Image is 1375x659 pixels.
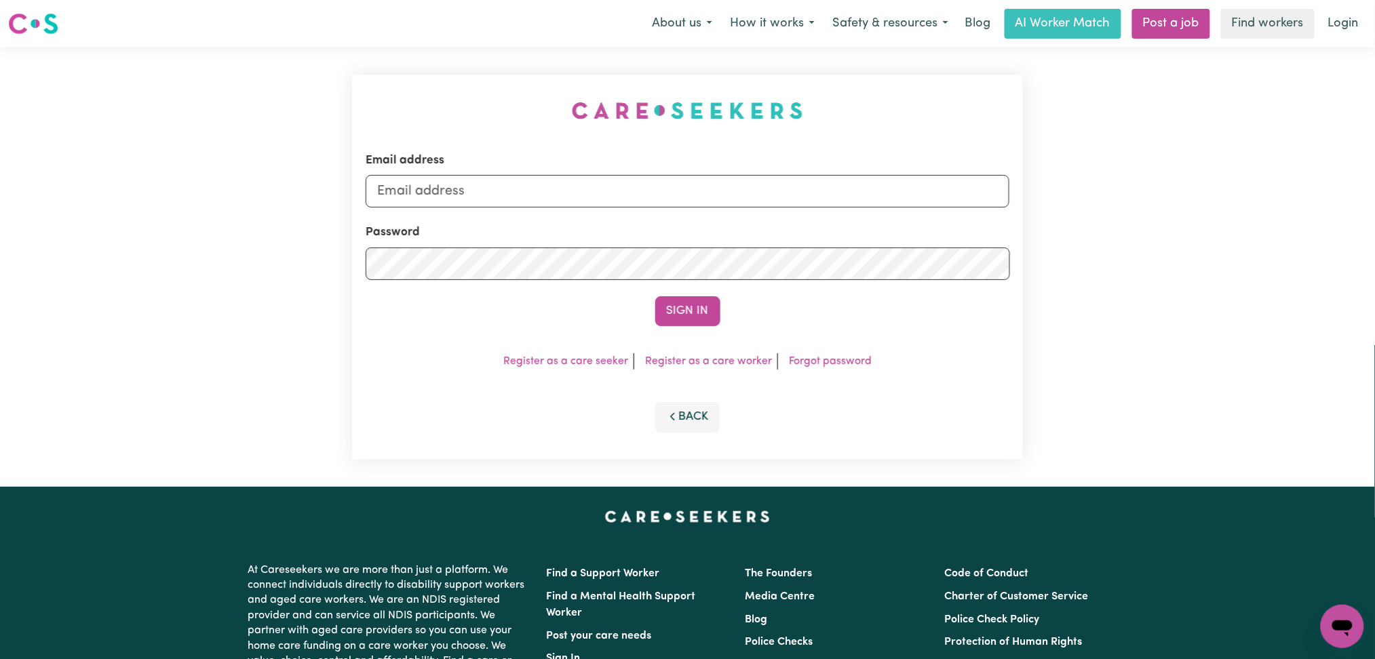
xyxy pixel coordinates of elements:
[745,614,768,625] a: Blog
[8,8,58,39] a: Careseekers logo
[944,568,1028,579] a: Code of Conduct
[655,402,720,432] button: Back
[1221,9,1315,39] a: Find workers
[1132,9,1210,39] a: Post a job
[655,296,720,326] button: Sign In
[643,9,721,38] button: About us
[366,224,420,241] label: Password
[745,591,815,602] a: Media Centre
[366,175,1010,207] input: Email address
[944,637,1082,647] a: Protection of Human Rights
[645,356,772,367] a: Register as a care worker
[1005,9,1121,39] a: AI Worker Match
[547,631,652,641] a: Post your care needs
[547,568,660,579] a: Find a Support Worker
[745,568,813,579] a: The Founders
[957,9,999,39] a: Blog
[503,356,628,367] a: Register as a care seeker
[944,614,1039,625] a: Police Check Policy
[789,356,872,367] a: Forgot password
[8,12,58,36] img: Careseekers logo
[745,637,813,647] a: Police Checks
[605,511,770,522] a: Careseekers home page
[944,591,1088,602] a: Charter of Customer Service
[1321,605,1364,648] iframe: Button to launch messaging window
[547,591,696,618] a: Find a Mental Health Support Worker
[721,9,824,38] button: How it works
[824,9,957,38] button: Safety & resources
[366,152,444,169] label: Email address
[1320,9,1367,39] a: Login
